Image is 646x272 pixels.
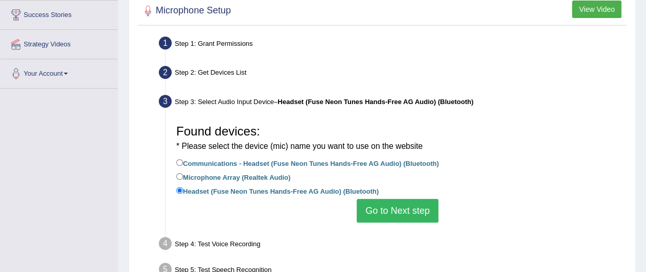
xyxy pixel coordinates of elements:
b: Headset (Fuse Neon Tunes Hands-Free AG Audio) (Bluetooth) [278,98,473,106]
input: Headset (Fuse Neon Tunes Hands-Free AG Audio) (Bluetooth) [176,187,183,194]
button: Go to Next step [357,199,438,223]
a: Strategy Videos [1,30,118,56]
div: Step 1: Grant Permissions [154,33,631,56]
label: Microphone Array (Realtek Audio) [176,171,290,182]
label: Communications - Headset (Fuse Neon Tunes Hands-Free AG Audio) (Bluetooth) [176,157,439,168]
div: Step 4: Test Voice Recording [154,234,631,257]
small: * Please select the device (mic) name you want to use on the website [176,142,422,150]
label: Headset (Fuse Neon Tunes Hands-Free AG Audio) (Bluetooth) [176,185,379,196]
h3: Found devices: [176,125,619,152]
div: Step 2: Get Devices List [154,63,631,86]
span: – [274,98,473,106]
input: Microphone Array (Realtek Audio) [176,173,183,180]
h2: Microphone Setup [140,3,231,19]
input: Communications - Headset (Fuse Neon Tunes Hands-Free AG Audio) (Bluetooth) [176,159,183,166]
a: Your Account [1,59,118,85]
div: Step 3: Select Audio Input Device [154,92,631,114]
a: Success Stories [1,1,118,26]
button: View Video [572,1,621,18]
